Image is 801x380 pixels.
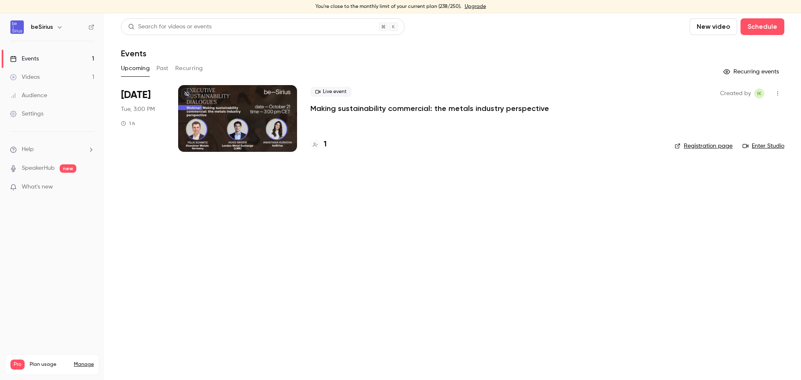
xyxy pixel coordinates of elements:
[10,73,40,81] div: Videos
[310,139,327,150] a: 1
[121,62,150,75] button: Upcoming
[310,87,352,97] span: Live event
[121,120,135,127] div: 1 h
[121,105,155,113] span: Tue, 3:00 PM
[754,88,764,98] span: Irina Kuzminykh
[310,103,549,113] a: Making sustainability commercial: the metals industry perspective
[743,142,784,150] a: Enter Studio
[22,145,34,154] span: Help
[10,360,25,370] span: Pro
[690,18,737,35] button: New video
[10,145,94,154] li: help-dropdown-opener
[741,18,784,35] button: Schedule
[60,164,76,173] span: new
[465,3,486,10] a: Upgrade
[128,23,212,31] div: Search for videos or events
[22,183,53,191] span: What's new
[720,65,784,78] button: Recurring events
[10,55,39,63] div: Events
[156,62,169,75] button: Past
[720,88,751,98] span: Created by
[121,85,165,152] div: Oct 21 Tue, 3:00 PM (Europe/Amsterdam)
[675,142,733,150] a: Registration page
[10,110,43,118] div: Settings
[74,361,94,368] a: Manage
[10,20,24,34] img: beSirius
[324,139,327,150] h4: 1
[175,62,203,75] button: Recurring
[31,23,53,31] h6: beSirius
[30,361,69,368] span: Plan usage
[757,88,761,98] span: IK
[121,88,151,102] span: [DATE]
[10,91,47,100] div: Audience
[121,48,146,58] h1: Events
[22,164,55,173] a: SpeakerHub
